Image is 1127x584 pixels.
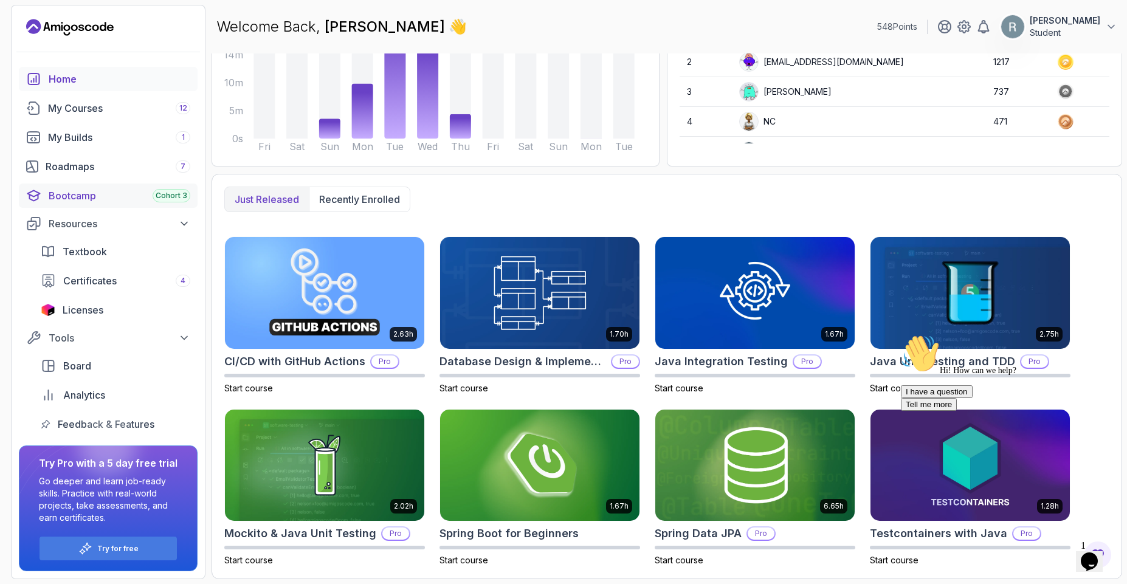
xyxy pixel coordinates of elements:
[439,353,606,370] h2: Database Design & Implementation
[451,140,470,153] tspan: Thu
[182,132,185,142] span: 1
[352,140,373,153] tspan: Mon
[581,140,602,153] tspan: Mon
[49,188,190,203] div: Bootcamp
[63,359,91,373] span: Board
[41,304,55,316] img: jetbrains icon
[870,410,1070,521] img: Testcontainers with Java card
[229,105,243,117] tspan: 5m
[680,47,732,77] td: 2
[224,77,243,89] tspan: 10m
[97,544,139,554] a: Try for free
[870,353,1015,370] h2: Java Unit Testing and TDD
[181,276,185,286] span: 4
[748,527,774,540] p: Pro
[225,410,424,521] img: Mockito & Java Unit Testing card
[439,525,579,542] h2: Spring Boot for Beginners
[232,132,243,145] tspan: 0s
[393,329,413,339] p: 2.63h
[26,18,114,37] a: Landing page
[319,192,400,207] p: Recently enrolled
[1076,535,1115,572] iframe: chat widget
[986,137,1050,167] td: 421
[181,162,185,171] span: 7
[5,5,224,81] div: 👋Hi! How can we help?I have a questionTell me more
[1030,27,1100,39] p: Student
[289,140,305,153] tspan: Sat
[224,555,273,565] span: Start course
[612,356,639,368] p: Pro
[680,107,732,137] td: 4
[49,72,190,86] div: Home
[439,236,640,394] a: Database Design & Implementation card1.70hDatabase Design & ImplementationProStart course
[39,536,177,561] button: Try for free
[740,53,758,71] img: default monster avatar
[325,18,449,35] span: [PERSON_NAME]
[224,383,273,393] span: Start course
[19,213,198,235] button: Resources
[870,555,918,565] span: Start course
[870,525,1007,542] h2: Testcontainers with Java
[870,383,918,393] span: Start course
[5,69,61,81] button: Tell me more
[440,410,639,521] img: Spring Boot for Beginners card
[986,77,1050,107] td: 737
[63,303,103,317] span: Licenses
[179,103,187,113] span: 12
[5,36,120,46] span: Hi! How can we help?
[225,187,309,211] button: Just released
[33,239,198,264] a: textbook
[655,353,788,370] h2: Java Integration Testing
[418,140,438,153] tspan: Wed
[19,154,198,179] a: roadmaps
[655,237,855,349] img: Java Integration Testing card
[877,21,917,33] p: 548 Points
[986,107,1050,137] td: 471
[33,298,198,322] a: licenses
[740,142,758,160] img: user profile image
[33,412,198,436] a: feedback
[5,5,44,44] img: :wave:
[225,237,424,349] img: CI/CD with GitHub Actions card
[870,409,1070,567] a: Testcontainers with Java card1.28hTestcontainers with JavaProStart course
[39,475,177,524] p: Go deeper and learn job-ready skills. Practice with real-world projects, take assessments, and ea...
[440,237,639,349] img: Database Design & Implementation card
[446,14,470,39] span: 👋
[825,329,844,339] p: 1.67h
[439,383,488,393] span: Start course
[610,501,629,511] p: 1.67h
[19,67,198,91] a: home
[224,236,425,394] a: CI/CD with GitHub Actions card2.63hCI/CD with GitHub ActionsProStart course
[870,236,1070,394] a: Java Unit Testing and TDD card2.75hJava Unit Testing and TDDProStart course
[655,236,855,394] a: Java Integration Testing card1.67hJava Integration TestingProStart course
[439,409,640,567] a: Spring Boot for Beginners card1.67hSpring Boot for BeginnersStart course
[896,329,1115,529] iframe: chat widget
[394,501,413,511] p: 2.02h
[49,331,190,345] div: Tools
[371,356,398,368] p: Pro
[610,329,629,339] p: 1.70h
[739,142,808,161] div: Apply5489
[739,82,832,101] div: [PERSON_NAME]
[46,159,190,174] div: Roadmaps
[655,383,703,393] span: Start course
[48,101,190,115] div: My Courses
[986,47,1050,77] td: 1217
[1001,15,1117,39] button: user profile image[PERSON_NAME]Student
[549,140,568,153] tspan: Sun
[224,49,243,61] tspan: 14m
[33,354,198,378] a: board
[439,555,488,565] span: Start course
[794,356,821,368] p: Pro
[19,327,198,349] button: Tools
[216,17,467,36] p: Welcome Back,
[258,140,271,153] tspan: Fri
[309,187,410,211] button: Recently enrolled
[58,417,154,431] span: Feedback & Features
[33,383,198,407] a: analytics
[680,77,732,107] td: 3
[19,125,198,149] a: builds
[49,216,190,231] div: Resources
